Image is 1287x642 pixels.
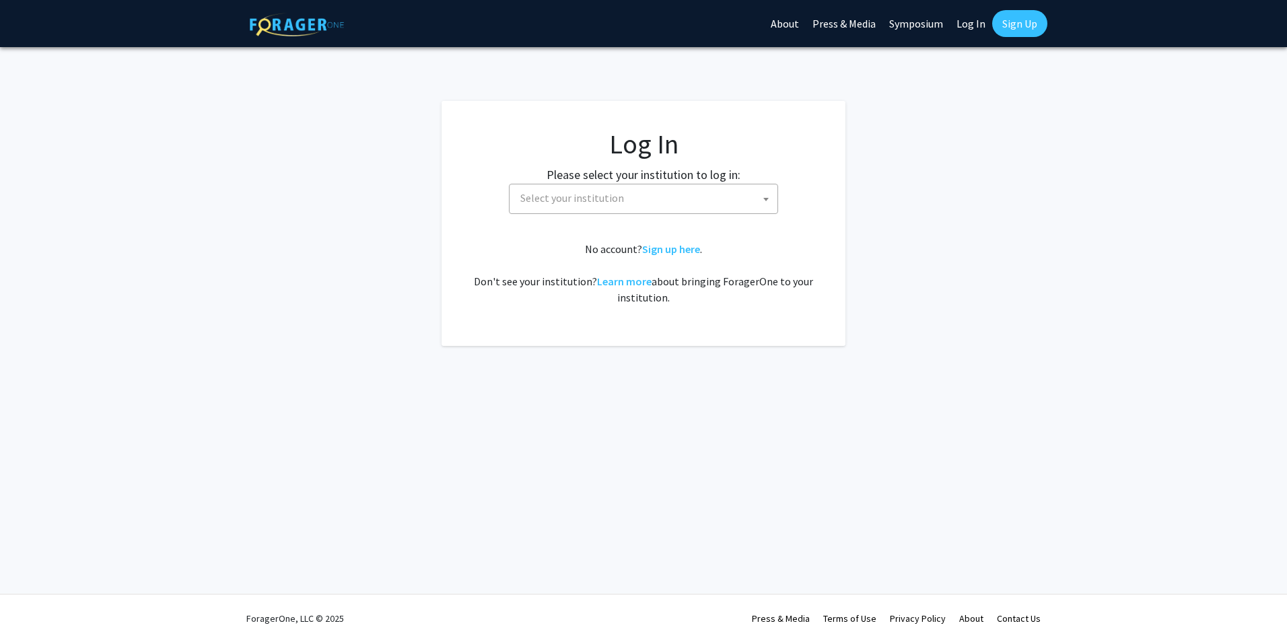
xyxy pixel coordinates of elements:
[468,241,819,306] div: No account? . Don't see your institution? about bringing ForagerOne to your institution.
[959,612,983,625] a: About
[547,166,740,184] label: Please select your institution to log in:
[823,612,876,625] a: Terms of Use
[642,242,700,256] a: Sign up here
[246,595,344,642] div: ForagerOne, LLC © 2025
[597,275,652,288] a: Learn more about bringing ForagerOne to your institution
[520,191,624,205] span: Select your institution
[250,13,344,36] img: ForagerOne Logo
[509,184,778,214] span: Select your institution
[752,612,810,625] a: Press & Media
[997,612,1041,625] a: Contact Us
[515,184,777,212] span: Select your institution
[992,10,1047,37] a: Sign Up
[890,612,946,625] a: Privacy Policy
[468,128,819,160] h1: Log In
